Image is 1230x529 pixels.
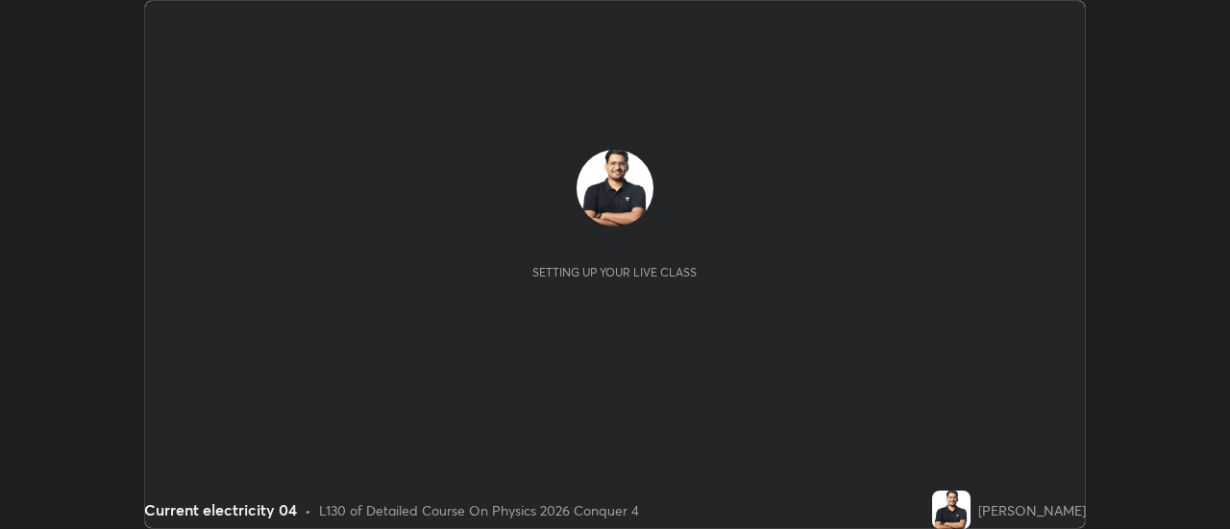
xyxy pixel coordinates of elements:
[144,498,297,521] div: Current electricity 04
[319,500,639,520] div: L130 of Detailed Course On Physics 2026 Conquer 4
[932,491,971,529] img: ceabdeb00eb74dbfa2d72374b0a91b33.jpg
[305,500,311,520] div: •
[978,500,1086,520] div: [PERSON_NAME]
[577,150,653,227] img: ceabdeb00eb74dbfa2d72374b0a91b33.jpg
[532,265,697,279] div: Setting up your live class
